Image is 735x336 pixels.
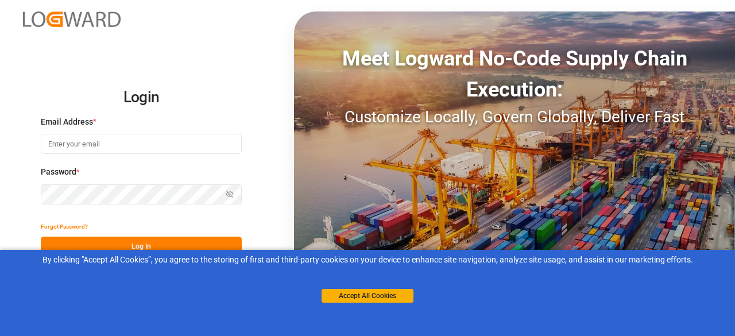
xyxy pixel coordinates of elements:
div: Customize Locally, Govern Globally, Deliver Fast [294,105,735,129]
button: Accept All Cookies [322,289,413,303]
img: Logward_new_orange.png [23,11,121,27]
span: Email Address [41,116,93,128]
button: Forgot Password? [41,217,88,237]
h2: Login [41,79,242,116]
div: By clicking "Accept All Cookies”, you agree to the storing of first and third-party cookies on yo... [8,254,727,266]
div: Meet Logward No-Code Supply Chain Execution: [294,43,735,105]
button: Log In [41,237,242,257]
input: Enter your email [41,134,242,154]
span: Password [41,166,76,178]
